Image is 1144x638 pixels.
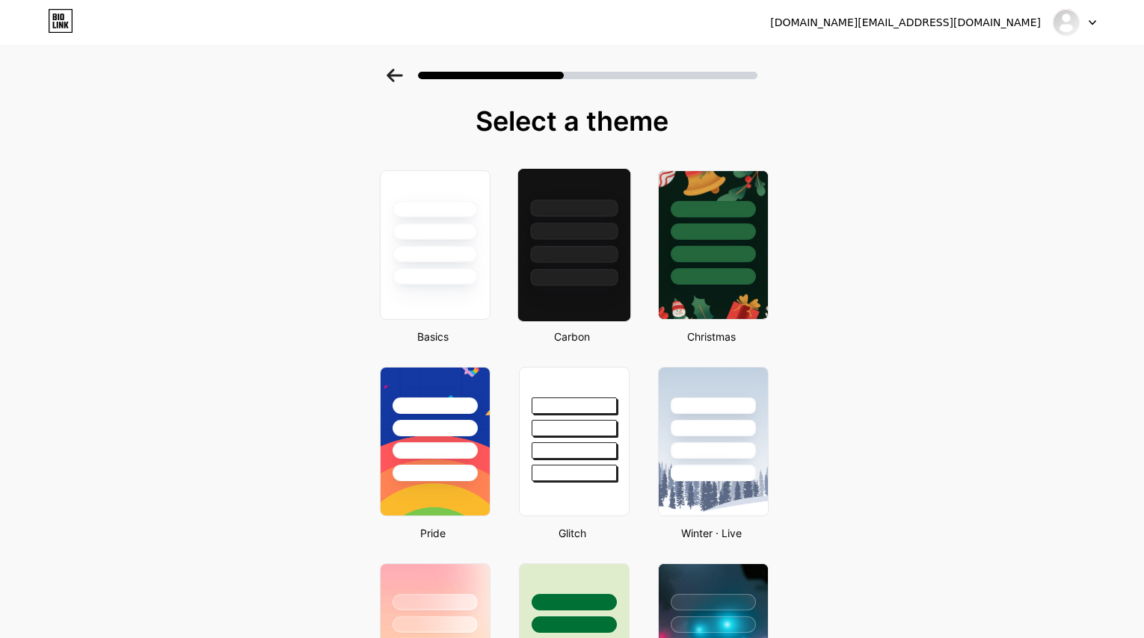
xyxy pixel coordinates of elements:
[514,525,630,541] div: Glitch
[375,329,490,344] div: Basics
[1052,8,1080,37] img: pedngow
[374,106,770,136] div: Select a theme
[375,525,490,541] div: Pride
[514,329,630,344] div: Carbon
[654,329,769,344] div: Christmas
[654,525,769,541] div: Winter · Live
[770,15,1041,31] div: [DOMAIN_NAME][EMAIL_ADDRESS][DOMAIN_NAME]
